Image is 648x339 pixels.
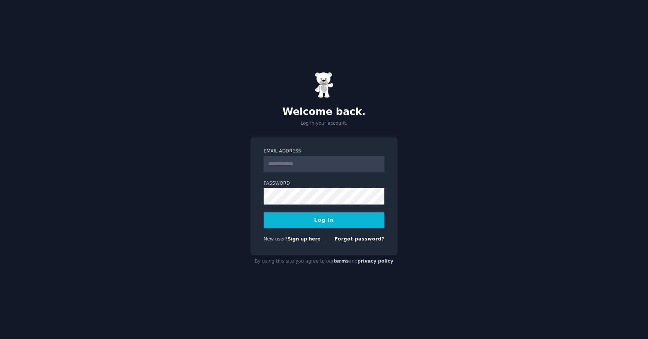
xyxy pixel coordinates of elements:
button: Log In [264,212,384,228]
img: Gummy Bear [315,72,333,98]
a: privacy policy [357,258,393,264]
div: By using this site you agree to our and [250,255,397,267]
label: Email Address [264,148,384,155]
a: Sign up here [288,236,321,242]
a: Forgot password? [334,236,384,242]
label: Password [264,180,384,187]
h2: Welcome back. [250,106,397,118]
span: New user? [264,236,288,242]
p: Log in your account. [250,120,397,127]
a: terms [334,258,349,264]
